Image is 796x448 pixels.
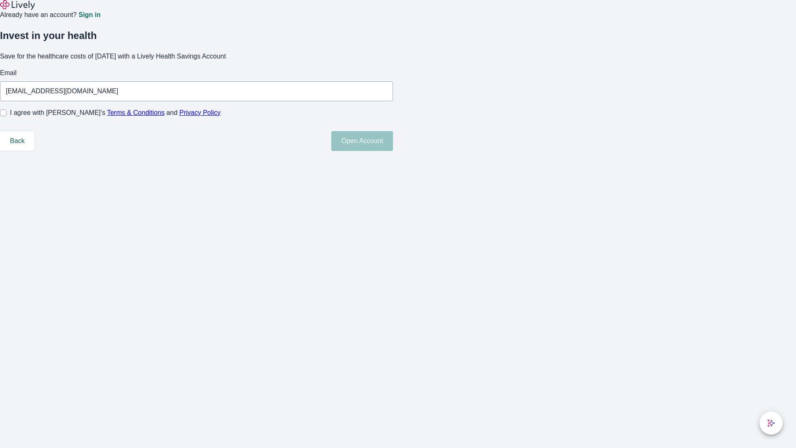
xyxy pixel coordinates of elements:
a: Terms & Conditions [107,109,165,116]
span: I agree with [PERSON_NAME]’s and [10,108,221,118]
button: chat [760,411,783,435]
a: Sign in [78,12,100,18]
a: Privacy Policy [180,109,221,116]
svg: Lively AI Assistant [767,419,775,427]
